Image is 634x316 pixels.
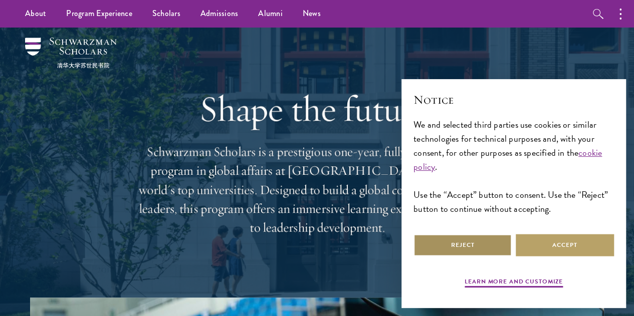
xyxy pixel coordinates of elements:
[413,146,602,173] a: cookie policy
[413,91,614,108] h2: Notice
[465,277,563,289] button: Learn more and customize
[413,118,614,216] div: We and selected third parties use cookies or similar technologies for technical purposes and, wit...
[413,234,512,256] button: Reject
[516,234,614,256] button: Accept
[137,142,498,237] p: Schwarzman Scholars is a prestigious one-year, fully funded master’s program in global affairs at...
[137,88,498,130] h1: Shape the future.
[25,38,117,68] img: Schwarzman Scholars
